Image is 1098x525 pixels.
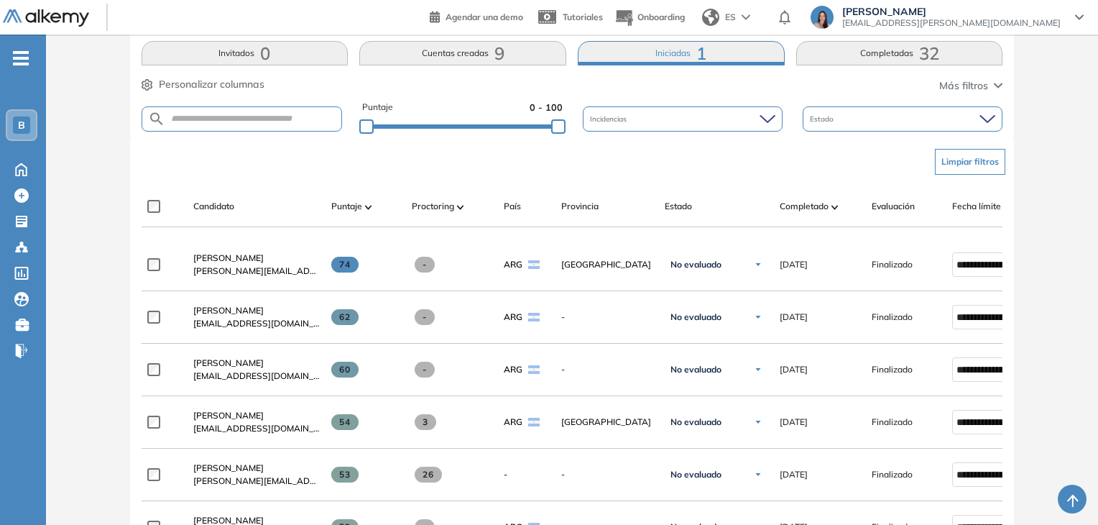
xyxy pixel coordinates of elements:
[583,106,783,132] div: Incidencias
[415,309,435,325] span: -
[193,410,264,421] span: [PERSON_NAME]
[742,14,750,20] img: arrow
[590,114,629,124] span: Incidencias
[796,41,1003,65] button: Completadas32
[530,101,563,114] span: 0 - 100
[504,468,507,481] span: -
[670,311,721,323] span: No evaluado
[193,462,320,475] a: [PERSON_NAME]
[872,363,913,376] span: Finalizado
[872,258,913,271] span: Finalizado
[810,114,836,124] span: Estado
[528,418,540,426] img: ARG
[415,414,437,430] span: 3
[780,258,808,271] span: [DATE]
[3,9,89,27] img: Logo
[952,200,1001,213] span: Fecha límite
[504,363,522,376] span: ARG
[754,470,762,479] img: Ícono de flecha
[457,205,464,209] img: [missing "en.ARROW_ALT" translation]
[331,362,359,378] span: 60
[331,257,359,273] span: 74
[193,422,320,435] span: [EMAIL_ADDRESS][DOMAIN_NAME]
[754,418,762,426] img: Ícono de flecha
[504,416,522,429] span: ARG
[614,2,685,33] button: Onboarding
[504,200,521,213] span: País
[780,468,808,481] span: [DATE]
[193,200,234,213] span: Candidato
[561,468,653,481] span: -
[725,11,736,24] span: ES
[193,252,320,265] a: [PERSON_NAME]
[842,17,1061,29] span: [EMAIL_ADDRESS][PERSON_NAME][DOMAIN_NAME]
[142,77,264,92] button: Personalizar columnas
[193,304,320,317] a: [PERSON_NAME]
[415,467,443,483] span: 26
[561,311,653,324] span: -
[193,409,320,422] a: [PERSON_NAME]
[1026,456,1098,525] div: Widget de chat
[193,305,264,316] span: [PERSON_NAME]
[872,468,913,481] span: Finalizado
[362,101,393,114] span: Puntaje
[415,362,435,378] span: -
[193,265,320,278] span: [PERSON_NAME][EMAIL_ADDRESS][DOMAIN_NAME]
[803,106,1002,132] div: Estado
[872,200,915,213] span: Evaluación
[578,41,785,65] button: Iniciadas1
[637,12,685,22] span: Onboarding
[504,311,522,324] span: ARG
[939,78,1002,93] button: Más filtros
[142,41,349,65] button: Invitados0
[702,9,719,26] img: world
[18,119,25,131] span: B
[754,365,762,374] img: Ícono de flecha
[193,357,264,368] span: [PERSON_NAME]
[430,7,523,24] a: Agendar una demo
[754,313,762,321] img: Ícono de flecha
[13,57,29,60] i: -
[670,469,721,480] span: No evaluado
[670,416,721,428] span: No evaluado
[780,416,808,429] span: [DATE]
[193,370,320,383] span: [EMAIL_ADDRESS][DOMAIN_NAME]
[842,6,1061,17] span: [PERSON_NAME]
[193,317,320,330] span: [EMAIL_ADDRESS][DOMAIN_NAME]
[331,200,362,213] span: Puntaje
[780,311,808,324] span: [DATE]
[528,365,540,374] img: ARG
[939,78,988,93] span: Más filtros
[331,309,359,325] span: 62
[670,364,721,375] span: No evaluado
[359,41,566,65] button: Cuentas creadas9
[446,12,523,22] span: Agendar una demo
[193,357,320,370] a: [PERSON_NAME]
[331,467,359,483] span: 53
[754,260,762,269] img: Ícono de flecha
[561,258,653,271] span: [GEOGRAPHIC_DATA]
[780,200,829,213] span: Completado
[1026,456,1098,525] iframe: Chat Widget
[780,363,808,376] span: [DATE]
[561,416,653,429] span: [GEOGRAPHIC_DATA]
[365,205,372,209] img: [missing "en.ARROW_ALT" translation]
[412,200,454,213] span: Proctoring
[563,12,603,22] span: Tutoriales
[528,260,540,269] img: ARG
[872,311,913,324] span: Finalizado
[561,363,653,376] span: -
[528,313,540,321] img: ARG
[670,259,721,270] span: No evaluado
[831,205,839,209] img: [missing "en.ARROW_ALT" translation]
[504,258,522,271] span: ARG
[193,252,264,263] span: [PERSON_NAME]
[415,257,435,273] span: -
[561,200,599,213] span: Provincia
[193,475,320,488] span: [PERSON_NAME][EMAIL_ADDRESS][PERSON_NAME][DOMAIN_NAME]
[665,200,692,213] span: Estado
[935,149,1005,175] button: Limpiar filtros
[193,462,264,473] span: [PERSON_NAME]
[331,414,359,430] span: 54
[872,416,913,429] span: Finalizado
